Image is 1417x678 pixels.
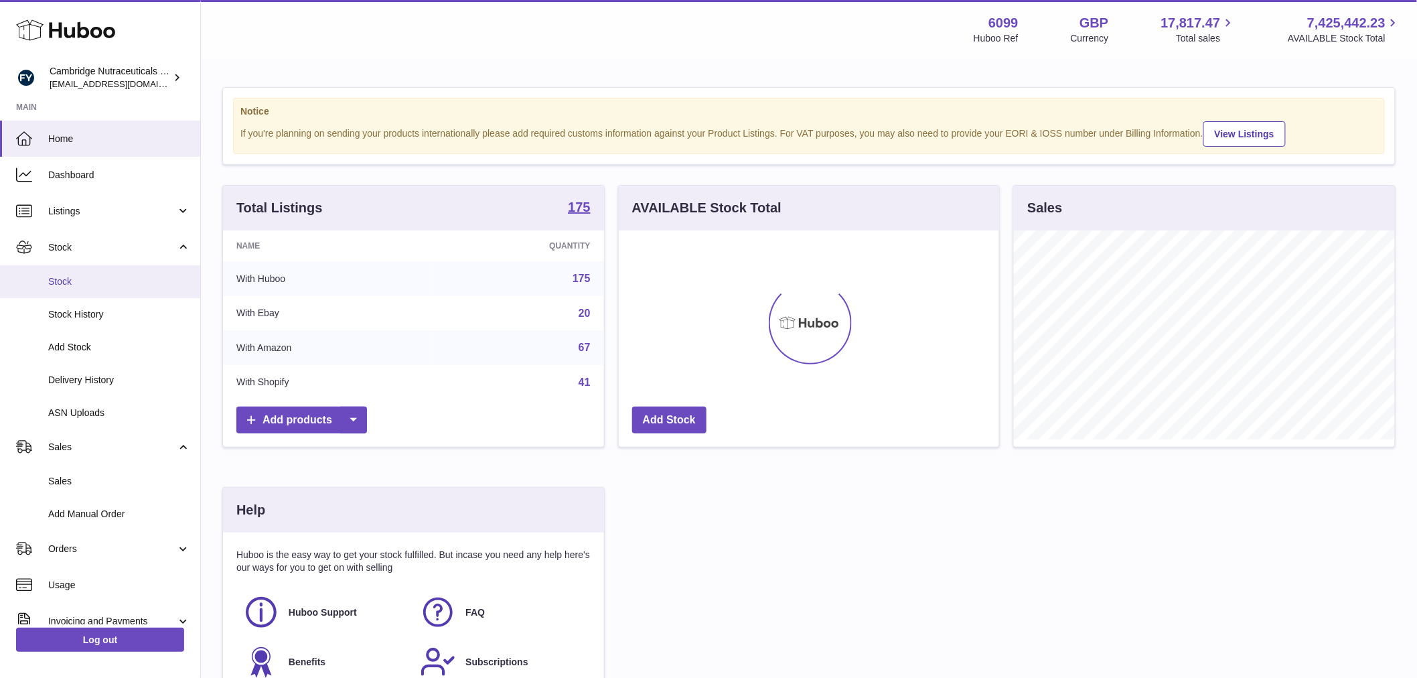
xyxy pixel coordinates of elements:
[48,275,190,288] span: Stock
[1027,199,1062,217] h3: Sales
[1288,32,1401,45] span: AVAILABLE Stock Total
[240,119,1377,147] div: If you're planning on sending your products internationally please add required customs informati...
[568,200,590,214] strong: 175
[236,199,323,217] h3: Total Listings
[289,606,357,619] span: Huboo Support
[1203,121,1286,147] a: View Listings
[48,508,190,521] span: Add Manual Order
[48,615,176,628] span: Invoicing and Payments
[974,32,1019,45] div: Huboo Ref
[431,230,603,261] th: Quantity
[50,78,197,89] span: [EMAIL_ADDRESS][DOMAIN_NAME]
[573,273,591,284] a: 175
[1071,32,1109,45] div: Currency
[465,656,528,669] span: Subscriptions
[1161,14,1236,45] a: 17,817.47 Total sales
[223,296,431,331] td: With Ebay
[243,594,406,630] a: Huboo Support
[579,342,591,353] a: 67
[632,199,781,217] h3: AVAILABLE Stock Total
[48,441,176,454] span: Sales
[223,330,431,365] td: With Amazon
[465,606,485,619] span: FAQ
[223,230,431,261] th: Name
[632,407,706,434] a: Add Stock
[48,308,190,321] span: Stock History
[289,656,325,669] span: Benefits
[48,205,176,218] span: Listings
[48,341,190,354] span: Add Stock
[48,169,190,182] span: Dashboard
[579,377,591,388] a: 41
[1079,14,1108,32] strong: GBP
[1307,14,1386,32] span: 7,425,442.23
[48,543,176,555] span: Orders
[223,365,431,400] td: With Shopify
[48,133,190,145] span: Home
[223,261,431,296] td: With Huboo
[236,549,591,574] p: Huboo is the easy way to get your stock fulfilled. But incase you need any help here's our ways f...
[48,374,190,387] span: Delivery History
[988,14,1019,32] strong: 6099
[420,594,583,630] a: FAQ
[48,579,190,592] span: Usage
[579,308,591,319] a: 20
[16,628,184,652] a: Log out
[240,105,1377,118] strong: Notice
[16,68,36,88] img: huboo@camnutra.com
[568,200,590,216] a: 175
[48,241,176,254] span: Stock
[48,407,190,419] span: ASN Uploads
[236,501,265,519] h3: Help
[1161,14,1220,32] span: 17,817.47
[50,65,170,90] div: Cambridge Nutraceuticals Ltd
[1176,32,1236,45] span: Total sales
[236,407,367,434] a: Add products
[1288,14,1401,45] a: 7,425,442.23 AVAILABLE Stock Total
[48,475,190,488] span: Sales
